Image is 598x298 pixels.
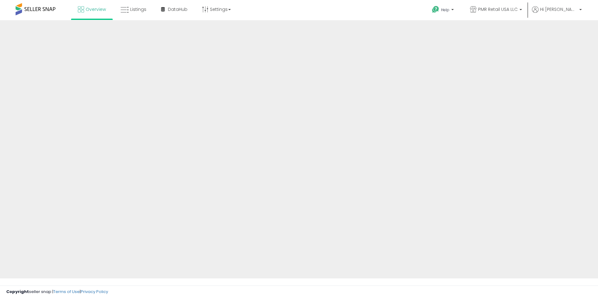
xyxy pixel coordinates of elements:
span: DataHub [168,6,187,12]
span: Listings [130,6,146,12]
span: Help [441,7,449,12]
span: PMR Retail USA LLC [478,6,518,12]
span: Hi [PERSON_NAME] [540,6,577,12]
i: Get Help [432,6,439,13]
a: Help [427,1,460,20]
span: Overview [86,6,106,12]
a: Hi [PERSON_NAME] [532,6,582,20]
